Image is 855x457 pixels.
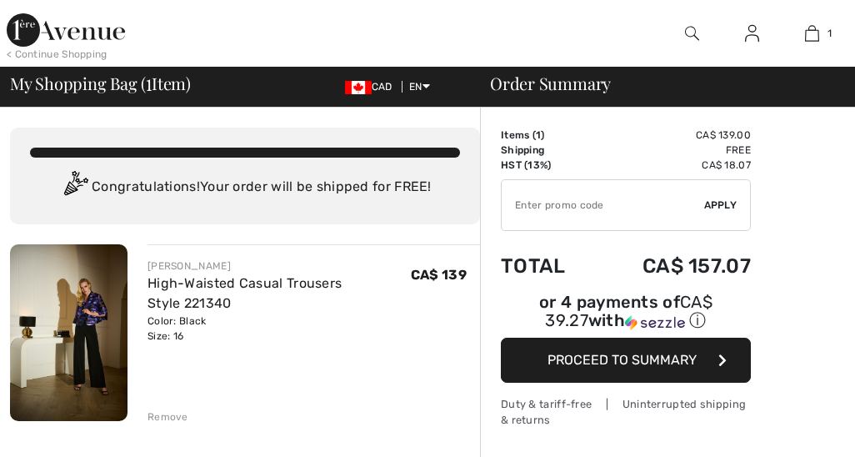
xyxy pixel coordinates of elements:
div: or 4 payments ofCA$ 39.27withSezzle Click to learn more about Sezzle [501,294,751,338]
td: Items ( ) [501,128,594,143]
button: Proceed to Summary [501,338,751,383]
div: or 4 payments of with [501,294,751,332]
iframe: Opens a widget where you can chat to one of our agents [749,407,838,449]
img: 1ère Avenue [7,13,125,47]
span: 1 [536,129,541,141]
img: Canadian Dollar [345,81,372,94]
img: My Info [745,23,759,43]
td: CA$ 139.00 [594,128,751,143]
a: 1 [782,23,841,43]
div: Congratulations! Your order will be shipped for FREE! [30,171,460,204]
div: < Continue Shopping [7,47,107,62]
div: Order Summary [470,75,845,92]
span: CA$ 39.27 [545,292,712,330]
a: Sign In [732,23,772,44]
td: CA$ 18.07 [594,158,751,173]
span: CA$ 139 [411,267,467,283]
td: Total [501,238,594,294]
a: High-Waisted Casual Trousers Style 221340 [147,275,342,311]
span: CAD [345,81,399,93]
span: My Shopping Bag ( Item) [10,75,191,92]
img: Congratulation2.svg [58,171,92,204]
td: Shipping [501,143,594,158]
input: Promo code [502,180,704,230]
td: HST (13%) [501,158,594,173]
div: [PERSON_NAME] [147,259,411,274]
span: 1 [827,26,832,41]
img: Sezzle [625,315,685,330]
td: CA$ 157.07 [594,238,751,294]
span: EN [409,81,430,93]
span: Apply [704,198,737,213]
div: Color: Black Size: 16 [147,314,411,344]
div: Duty & tariff-free | Uninterrupted shipping & returns [501,396,751,428]
img: search the website [685,23,699,43]
img: High-Waisted Casual Trousers Style 221340 [10,244,127,421]
td: Free [594,143,751,158]
div: Remove [147,409,188,424]
span: Proceed to Summary [547,352,697,368]
img: My Bag [805,23,819,43]
span: 1 [146,71,152,93]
